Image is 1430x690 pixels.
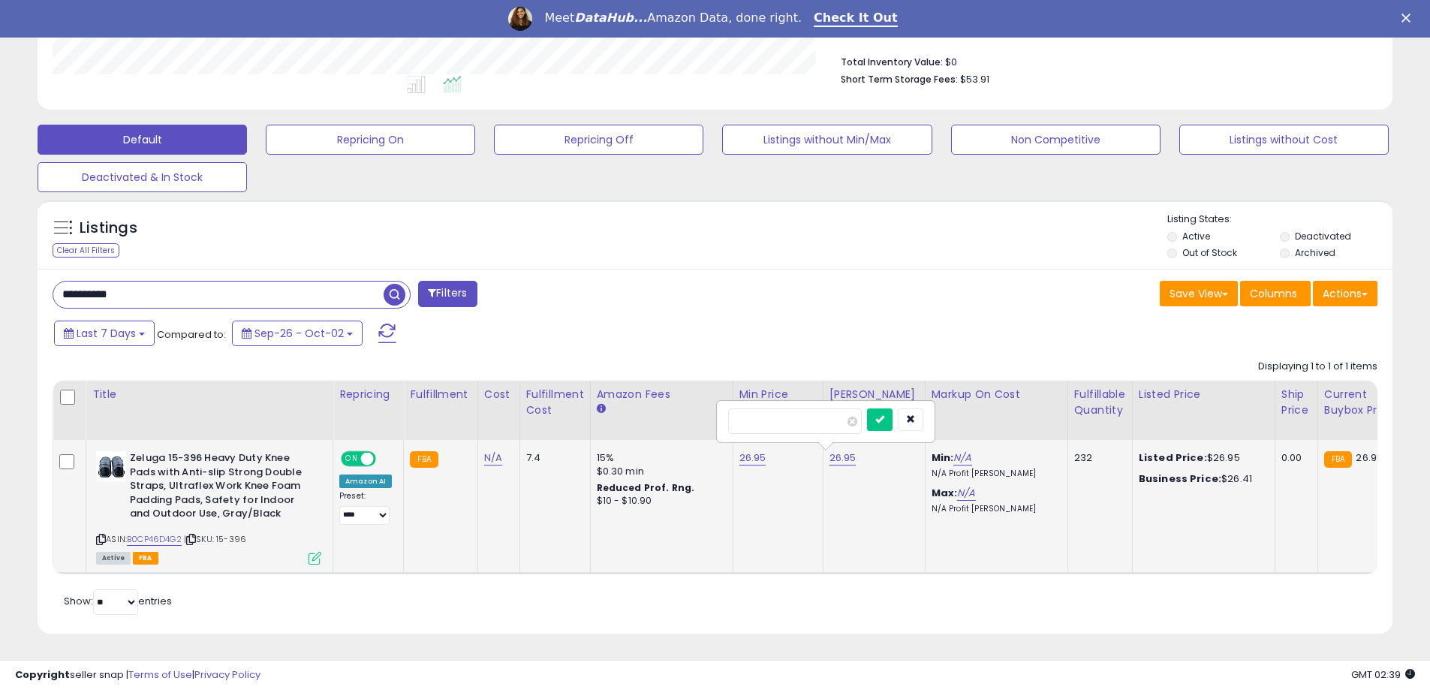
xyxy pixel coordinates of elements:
b: Max: [932,486,958,500]
span: FBA [133,552,158,565]
div: 232 [1074,451,1121,465]
small: FBA [410,451,438,468]
button: Listings without Cost [1179,125,1389,155]
span: Compared to: [157,327,226,342]
button: Default [38,125,247,155]
a: 26.95 [829,450,856,466]
i: DataHub... [574,11,647,25]
div: Repricing [339,387,397,402]
span: $53.91 [960,72,989,86]
div: 7.4 [526,451,579,465]
a: B0CP46D4G2 [127,533,182,546]
div: [PERSON_NAME] [829,387,919,402]
b: Short Term Storage Fees: [841,73,958,86]
button: Filters [418,281,477,307]
label: Deactivated [1295,230,1351,243]
button: Listings without Min/Max [722,125,932,155]
div: Close [1401,14,1416,23]
img: 41nVv037tRL._SL40_.jpg [96,451,126,481]
b: Total Inventory Value: [841,56,943,68]
span: 2025-10-11 02:39 GMT [1351,667,1415,682]
div: $26.41 [1139,472,1263,486]
span: Sep-26 - Oct-02 [254,326,344,341]
div: Fulfillment [410,387,471,402]
li: $0 [841,52,1366,70]
small: FBA [1324,451,1352,468]
div: Listed Price [1139,387,1269,402]
strong: Copyright [15,667,70,682]
div: 15% [597,451,721,465]
img: Profile image for Georgie [508,7,532,31]
button: Sep-26 - Oct-02 [232,321,363,346]
th: The percentage added to the cost of goods (COGS) that forms the calculator for Min & Max prices. [925,381,1067,440]
p: N/A Profit [PERSON_NAME] [932,504,1056,514]
span: ON [342,453,361,466]
button: Non Competitive [951,125,1161,155]
div: 0.00 [1281,451,1306,465]
span: Columns [1250,286,1297,301]
div: Amazon Fees [597,387,727,402]
b: Min: [932,450,954,465]
div: Cost [484,387,513,402]
span: Show: entries [64,594,172,608]
p: Listing States: [1167,212,1392,227]
a: 26.95 [739,450,766,466]
div: Current Buybox Price [1324,387,1401,418]
b: Reduced Prof. Rng. [597,481,695,494]
div: seller snap | | [15,668,260,682]
a: N/A [957,486,975,501]
div: Clear All Filters [53,243,119,258]
button: Deactivated & In Stock [38,162,247,192]
b: Listed Price: [1139,450,1207,465]
div: ASIN: [96,451,321,562]
button: Repricing Off [494,125,703,155]
div: Markup on Cost [932,387,1061,402]
div: Title [92,387,327,402]
b: Business Price: [1139,472,1221,486]
div: Fulfillable Quantity [1074,387,1126,418]
div: Fulfillment Cost [526,387,584,418]
small: Amazon Fees. [597,402,606,416]
button: Save View [1160,281,1238,306]
button: Actions [1313,281,1377,306]
a: N/A [484,450,502,466]
label: Archived [1295,246,1335,259]
p: N/A Profit [PERSON_NAME] [932,469,1056,479]
div: $26.95 [1139,451,1263,465]
span: | SKU: 15-396 [184,533,246,545]
div: Amazon AI [339,475,392,488]
button: Columns [1240,281,1311,306]
a: Terms of Use [128,667,192,682]
div: Ship Price [1281,387,1311,418]
div: $0.30 min [597,465,721,478]
button: Repricing On [266,125,475,155]
a: N/A [953,450,971,466]
a: Check It Out [814,11,898,27]
label: Active [1182,230,1210,243]
span: 26.95 [1356,450,1383,465]
div: Displaying 1 to 1 of 1 items [1258,360,1377,374]
div: $10 - $10.90 [597,495,721,508]
label: Out of Stock [1182,246,1237,259]
a: Privacy Policy [194,667,260,682]
span: OFF [374,453,398,466]
div: Meet Amazon Data, done right. [544,11,802,26]
div: Preset: [339,491,392,525]
button: Last 7 Days [54,321,155,346]
div: Min Price [739,387,817,402]
b: Zeluga 15-396 Heavy Duty Knee Pads with Anti-slip Strong Double Straps, Ultraflex Work Knee Foam ... [130,451,312,525]
span: Last 7 Days [77,326,136,341]
span: All listings currently available for purchase on Amazon [96,552,131,565]
h5: Listings [80,218,137,239]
